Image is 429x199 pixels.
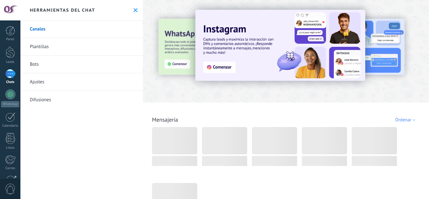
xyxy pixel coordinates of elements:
a: Ajustes [20,73,143,91]
img: Slide 1 [195,10,365,81]
div: Panel [1,37,19,41]
div: Listas [1,146,19,150]
a: Difusiones [20,91,143,108]
div: WhatsApp [1,101,19,107]
div: Correo [1,166,19,170]
div: Chats [1,80,19,84]
a: Plantillas [20,38,143,56]
a: Canales [20,20,143,38]
h2: Herramientas del chat [30,7,95,13]
div: Leads [1,60,19,64]
div: Calendario [1,124,19,128]
a: Bots [20,56,143,73]
div: Ordenar [395,117,417,123]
